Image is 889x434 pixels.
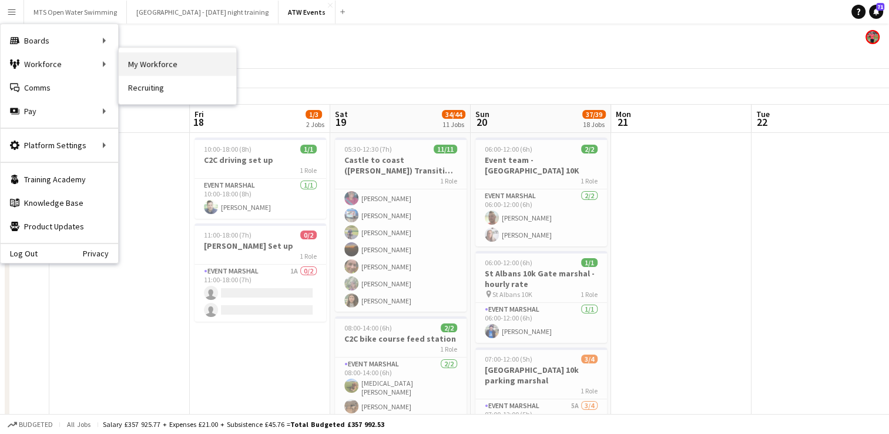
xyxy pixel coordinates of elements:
[475,138,607,246] app-job-card: 06:00-12:00 (6h)2/2Event team - [GEOGRAPHIC_DATA] 10K1 RoleEvent Marshal2/206:00-12:00 (6h)[PERSO...
[1,249,38,258] a: Log Out
[83,249,118,258] a: Privacy
[1,29,118,52] div: Boards
[193,115,204,129] span: 18
[754,115,770,129] span: 22
[869,5,883,19] a: 71
[6,418,55,431] button: Budgeted
[475,189,607,246] app-card-role: Event Marshal2/206:00-12:00 (6h)[PERSON_NAME][PERSON_NAME]
[306,120,324,129] div: 2 Jobs
[475,365,607,386] h3: [GEOGRAPHIC_DATA] 10k parking marshal
[335,155,467,176] h3: Castle to coast ([PERSON_NAME]) Transition / swim start marshals hourly rate
[581,355,598,363] span: 3/4
[300,166,317,175] span: 1 Role
[1,168,118,191] a: Training Academy
[756,109,770,119] span: Tue
[475,109,489,119] span: Sun
[194,109,204,119] span: Fri
[616,109,631,119] span: Mon
[581,386,598,395] span: 1 Role
[440,345,457,353] span: 1 Role
[475,251,607,343] app-job-card: 06:00-12:00 (6h)1/1St Albans 10k Gate marshal - hourly rate St Albans 10K1 RoleEvent Marshal1/106...
[876,3,884,11] span: 71
[1,215,118,238] a: Product Updates
[204,231,251,239] span: 11:00-18:00 (7h)
[485,145,532,153] span: 06:00-12:00 (6h)
[442,120,465,129] div: 11 Jobs
[583,120,605,129] div: 18 Jobs
[475,268,607,289] h3: St Albans 10k Gate marshal - hourly rate
[19,420,53,429] span: Budgeted
[194,155,326,165] h3: C2C driving set up
[865,30,880,44] app-user-avatar: ATW Racemakers
[119,52,236,76] a: My Workforce
[581,176,598,185] span: 1 Role
[1,191,118,215] a: Knowledge Base
[24,1,127,24] button: MTS Open Water Swimming
[440,176,457,185] span: 1 Role
[119,76,236,99] a: Recruiting
[475,155,607,176] h3: Event team - [GEOGRAPHIC_DATA] 10K
[344,145,392,153] span: 05:30-12:30 (7h)
[335,109,348,119] span: Sat
[333,115,348,129] span: 19
[434,145,457,153] span: 11/11
[194,223,326,322] app-job-card: 11:00-18:00 (7h)0/2[PERSON_NAME] Set up1 RoleEvent Marshal1A0/211:00-18:00 (7h)
[194,241,326,251] h3: [PERSON_NAME] Set up
[103,420,384,429] div: Salary £357 925.77 + Expenses £21.00 + Subsistence £45.76 =
[614,115,631,129] span: 21
[581,290,598,299] span: 1 Role
[442,110,465,119] span: 34/44
[194,179,326,219] app-card-role: Event Marshal1/110:00-18:00 (8h)[PERSON_NAME]
[1,76,118,99] a: Comms
[194,138,326,219] app-job-card: 10:00-18:00 (8h)1/1C2C driving set up1 RoleEvent Marshal1/110:00-18:00 (8h)[PERSON_NAME]
[335,138,467,312] app-job-card: 05:30-12:30 (7h)11/11Castle to coast ([PERSON_NAME]) Transition / swim start marshals hourly rate...
[474,115,489,129] span: 20
[344,323,392,332] span: 08:00-14:00 (6h)
[1,52,118,76] div: Workforce
[335,333,467,344] h3: C2C bike course feed station
[306,110,322,119] span: 1/3
[204,145,251,153] span: 10:00-18:00 (8h)
[300,231,317,239] span: 0/2
[300,145,317,153] span: 1/1
[127,1,279,24] button: [GEOGRAPHIC_DATA] - [DATE] night training
[581,145,598,153] span: 2/2
[475,303,607,343] app-card-role: Event Marshal1/106:00-12:00 (6h)[PERSON_NAME]
[441,323,457,332] span: 2/2
[335,358,467,418] app-card-role: Event Marshal2/208:00-14:00 (6h)[MEDICAL_DATA][PERSON_NAME][PERSON_NAME]
[582,110,606,119] span: 37/39
[1,99,118,123] div: Pay
[335,102,467,312] app-card-role: [PERSON_NAME][PERSON_NAME][PERSON_NAME][PERSON_NAME][PERSON_NAME][PERSON_NAME][PERSON_NAME][PERSO...
[1,133,118,157] div: Platform Settings
[492,290,532,299] span: St Albans 10K
[194,265,326,322] app-card-role: Event Marshal1A0/211:00-18:00 (7h)
[335,316,467,418] app-job-card: 08:00-14:00 (6h)2/2C2C bike course feed station1 RoleEvent Marshal2/208:00-14:00 (6h)[MEDICAL_DAT...
[485,258,532,267] span: 06:00-12:00 (6h)
[279,1,336,24] button: ATW Events
[485,355,532,363] span: 07:00-12:00 (5h)
[581,258,598,267] span: 1/1
[290,420,384,429] span: Total Budgeted £357 992.53
[300,252,317,261] span: 1 Role
[65,420,93,429] span: All jobs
